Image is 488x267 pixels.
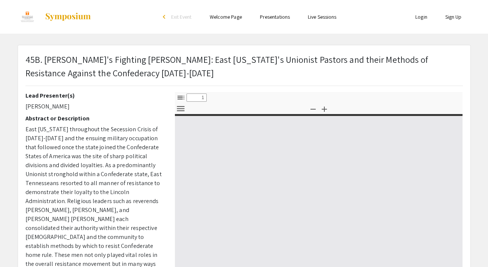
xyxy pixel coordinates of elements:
[175,103,187,114] button: Tools
[445,13,462,20] a: Sign Up
[18,7,37,26] img: EUReCA 2024
[308,13,336,20] a: Live Sessions
[163,15,167,19] div: arrow_back_ios
[260,13,290,20] a: Presentations
[18,7,91,26] a: EUReCA 2024
[415,13,427,20] a: Login
[25,92,164,99] h2: Lead Presenter(s)
[25,115,164,122] h2: Abstract or Description
[25,102,164,111] p: [PERSON_NAME]
[187,93,207,102] input: Page
[25,53,463,80] p: 45B. [PERSON_NAME]'s Fighting [PERSON_NAME]: East [US_STATE]'s Unionist Pastors and their Methods...
[45,12,91,21] img: Symposium by ForagerOne
[307,103,319,114] button: Zoom Out
[171,13,192,20] span: Exit Event
[175,92,187,103] button: Toggle Sidebar
[318,103,331,114] button: Zoom In
[210,13,242,20] a: Welcome Page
